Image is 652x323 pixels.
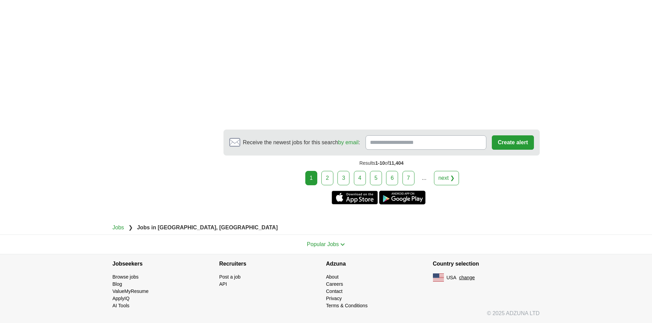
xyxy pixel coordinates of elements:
a: 5 [370,171,382,185]
a: API [219,281,227,287]
a: 7 [402,171,414,185]
div: Results of [223,156,540,171]
div: 1 [305,171,317,185]
a: Terms & Conditions [326,303,368,308]
a: Contact [326,288,343,294]
span: 1-10 [375,160,385,166]
a: ApplyIQ [113,296,130,301]
a: Get the Android app [379,191,425,204]
span: USA [447,274,457,281]
a: Careers [326,281,343,287]
a: Post a job [219,274,241,280]
a: Browse jobs [113,274,139,280]
a: Get the iPhone app [332,191,378,204]
span: 11,404 [389,160,404,166]
a: 4 [354,171,366,185]
a: Privacy [326,296,342,301]
span: Receive the newest jobs for this search : [243,138,360,147]
a: About [326,274,339,280]
a: 6 [386,171,398,185]
div: © 2025 ADZUNA LTD [107,309,545,323]
span: Popular Jobs [307,241,339,247]
button: Create alert [492,135,534,150]
a: AI Tools [113,303,130,308]
div: ... [417,171,431,185]
a: 2 [321,171,333,185]
a: Jobs [113,225,124,230]
h4: Country selection [433,254,540,273]
a: next ❯ [434,171,459,185]
a: by email [338,139,359,145]
a: Blog [113,281,122,287]
strong: Jobs in [GEOGRAPHIC_DATA], [GEOGRAPHIC_DATA] [137,225,278,230]
span: ❯ [128,225,133,230]
a: 3 [337,171,349,185]
img: toggle icon [340,243,345,246]
button: change [459,274,475,281]
a: ValueMyResume [113,288,149,294]
img: US flag [433,273,444,282]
